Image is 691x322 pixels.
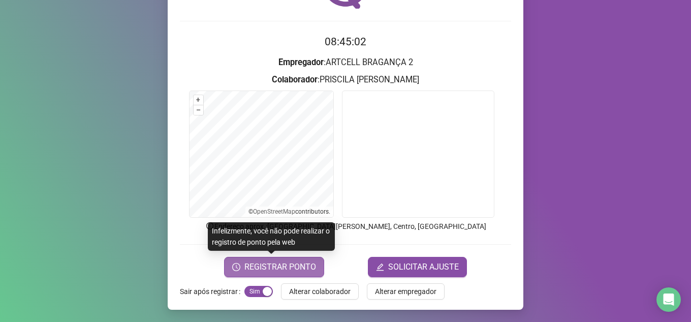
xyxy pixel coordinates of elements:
button: – [194,105,203,115]
span: edit [376,263,384,271]
div: Open Intercom Messenger [656,287,681,312]
h3: : ARTCELL BRAGANÇA 2 [180,56,511,69]
button: + [194,95,203,105]
a: OpenStreetMap [253,208,295,215]
span: info-circle [205,221,214,230]
strong: Colaborador [272,75,318,84]
time: 08:45:02 [325,36,366,48]
span: clock-circle [232,263,240,271]
span: REGISTRAR PONTO [244,261,316,273]
h3: : PRISCILA [PERSON_NAME] [180,73,511,86]
button: REGISTRAR PONTO [224,257,324,277]
button: editSOLICITAR AJUSTE [368,257,467,277]
strong: Empregador [278,57,324,67]
span: Alterar empregador [375,286,436,297]
button: Alterar empregador [367,283,445,300]
span: Alterar colaborador [289,286,351,297]
li: © contributors. [248,208,330,215]
div: Infelizmente, você não pode realizar o registro de ponto pela web [208,222,335,251]
label: Sair após registrar [180,283,244,300]
button: Alterar colaborador [281,283,359,300]
p: Endereço aprox. : [GEOGRAPHIC_DATA][PERSON_NAME], Centro, [GEOGRAPHIC_DATA] [180,221,511,232]
span: SOLICITAR AJUSTE [388,261,459,273]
